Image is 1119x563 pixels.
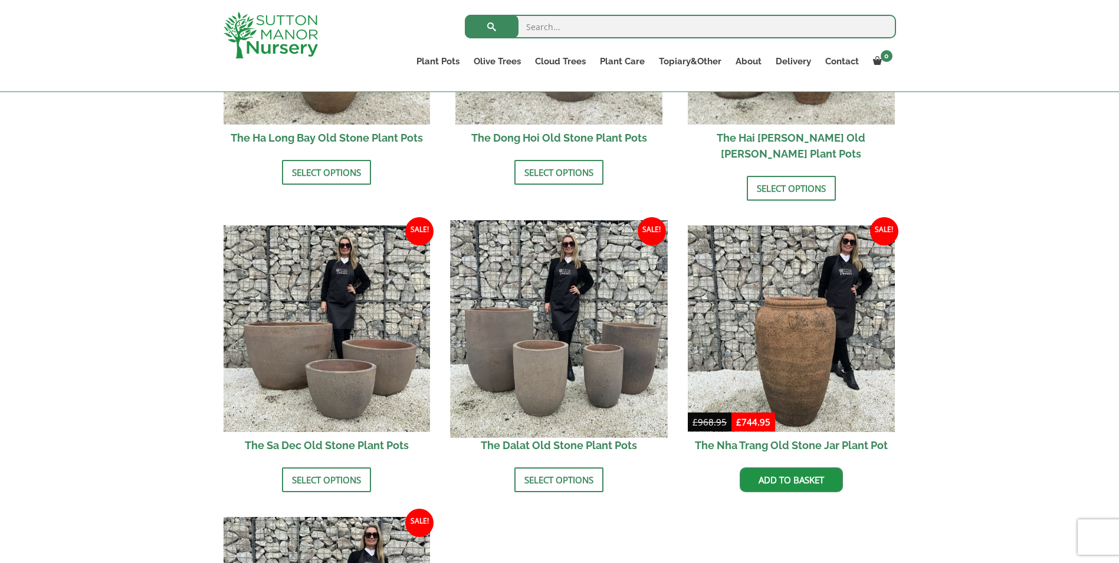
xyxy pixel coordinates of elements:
bdi: 968.95 [693,416,727,428]
span: £ [736,416,741,428]
a: Select options for “The Hai Phong Old Stone Plant Pots” [747,176,836,201]
a: Contact [818,53,866,70]
img: The Dalat Old Stone Plant Pots [451,220,668,437]
a: Topiary&Other [652,53,729,70]
a: Cloud Trees [528,53,593,70]
a: Select options for “The Ha Long Bay Old Stone Plant Pots” [282,160,371,185]
span: Sale! [870,217,898,246]
a: Plant Pots [409,53,467,70]
a: Sale! The Dalat Old Stone Plant Pots [455,225,662,459]
img: The Nha Trang Old Stone Jar Plant Pot [688,225,895,433]
a: Plant Care [593,53,652,70]
a: Select options for “The Sa Dec Old Stone Plant Pots” [282,467,371,492]
img: logo [224,12,318,58]
a: Sale! The Nha Trang Old Stone Jar Plant Pot [688,225,895,459]
span: Sale! [405,509,434,537]
h2: The Sa Dec Old Stone Plant Pots [224,432,431,459]
bdi: 744.95 [736,416,770,428]
h2: The Nha Trang Old Stone Jar Plant Pot [688,432,895,459]
a: 0 [866,53,896,70]
a: Delivery [769,53,818,70]
input: Search... [465,15,896,38]
h2: The Dong Hoi Old Stone Plant Pots [455,125,662,151]
h2: The Ha Long Bay Old Stone Plant Pots [224,125,431,151]
a: Select options for “The Dong Hoi Old Stone Plant Pots” [514,160,603,185]
a: Sale! The Sa Dec Old Stone Plant Pots [224,225,431,459]
h2: The Hai [PERSON_NAME] Old [PERSON_NAME] Plant Pots [688,125,895,167]
span: Sale! [405,217,434,246]
span: Sale! [638,217,666,246]
a: About [729,53,769,70]
a: Olive Trees [467,53,528,70]
img: The Sa Dec Old Stone Plant Pots [224,225,431,433]
span: £ [693,416,698,428]
a: Add to basket: “The Nha Trang Old Stone Jar Plant Pot” [740,467,843,492]
a: Select options for “The Dalat Old Stone Plant Pots” [514,467,603,492]
span: 0 [881,50,892,62]
h2: The Dalat Old Stone Plant Pots [455,432,662,459]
